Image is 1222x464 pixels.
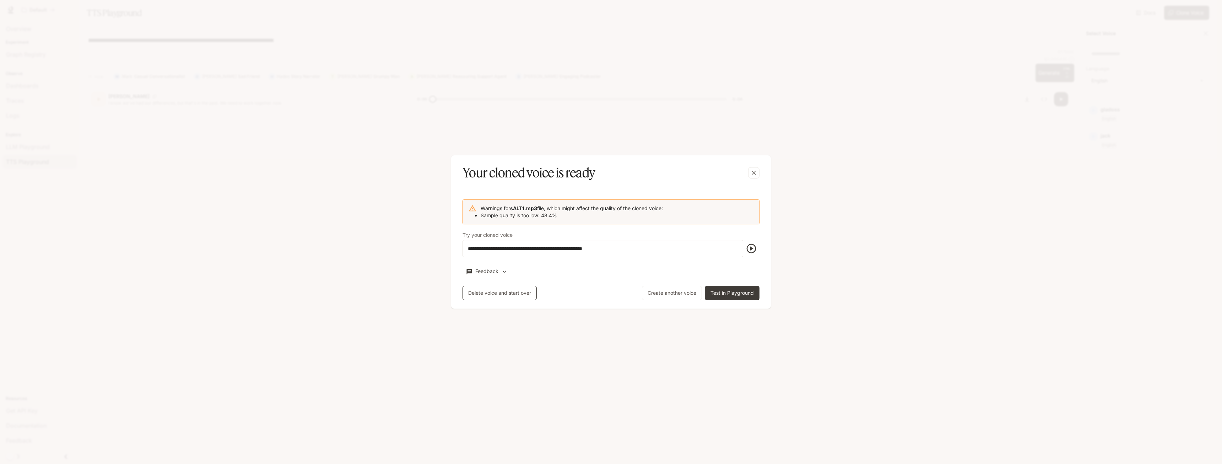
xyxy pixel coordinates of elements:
[510,205,537,211] b: sALT1.mp3
[463,164,595,182] h5: Your cloned voice is ready
[481,202,663,222] div: Warnings for file, which might affect the quality of the cloned voice:
[463,233,513,238] p: Try your cloned voice
[481,212,663,219] li: Sample quality is too low: 48.4%
[463,286,537,300] button: Delete voice and start over
[705,286,759,300] button: Test in Playground
[642,286,702,300] button: Create another voice
[463,266,511,277] button: Feedback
